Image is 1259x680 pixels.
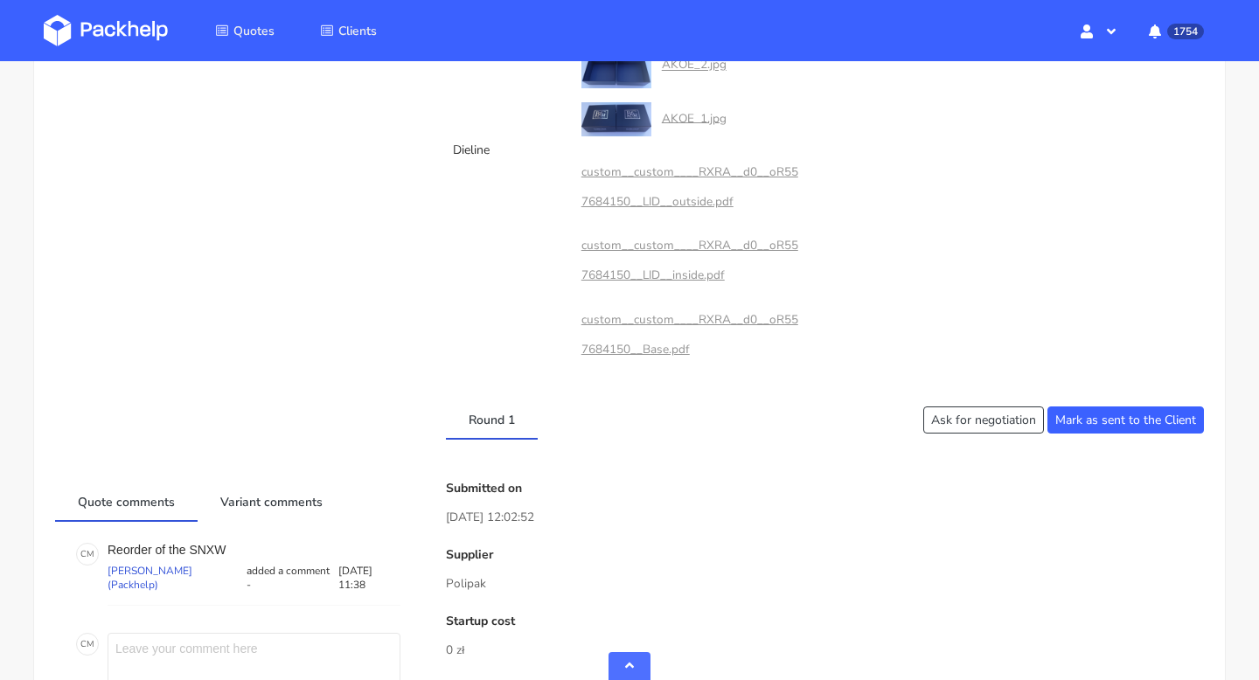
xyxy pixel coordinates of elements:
p: Reorder of the SNXW [108,543,400,557]
span: C [80,543,87,566]
button: Mark as sent to the Client [1047,406,1204,434]
img: 044a5a0a-4e15-4ba5-a256-d12b4f6b7273 [581,44,651,87]
a: custom__custom____RXRA__d0__oR557684150__LID__inside.pdf [581,237,798,283]
span: Quotes [233,23,275,39]
span: 1754 [1167,24,1204,39]
p: [DATE] 12:02:52 [446,508,1204,527]
p: [PERSON_NAME] (Packhelp) [108,564,243,592]
p: Dieline [453,143,560,157]
a: custom__custom____RXRA__d0__oR557684150__LID__outside.pdf [581,163,798,210]
a: AKOE_1.jpg [662,109,727,126]
p: Startup cost [446,614,1204,628]
span: M [87,543,94,566]
p: Supplier [446,548,1204,562]
a: Quotes [194,15,296,46]
button: Ask for negotiation [923,406,1044,434]
p: added a comment - [243,564,338,592]
a: Variant comments [198,482,345,520]
a: custom__custom____RXRA__d0__oR557684150__Base.pdf [581,311,798,357]
span: Clients [338,23,377,39]
a: Quote comments [55,482,198,520]
span: M [87,633,94,656]
p: 0 zł [446,641,1204,660]
p: [DATE] 11:38 [338,564,401,592]
a: Round 1 [446,399,538,438]
span: C [80,633,87,656]
button: 1754 [1135,15,1215,46]
img: Dashboard [44,15,168,46]
img: c7f7b223-ec62-4c06-a402-3847315e2fa5 [581,102,651,136]
p: Polipak [446,574,1204,593]
a: Clients [299,15,398,46]
p: Submitted on [446,482,1204,496]
a: AKOE_2.jpg [662,57,727,73]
